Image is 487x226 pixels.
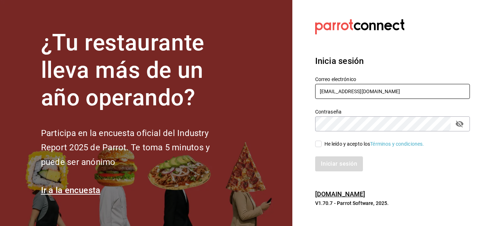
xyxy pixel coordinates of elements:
h3: Inicia sesión [315,55,470,67]
label: Contraseña [315,109,470,114]
label: Correo electrónico [315,77,470,82]
h1: ¿Tu restaurante lleva más de un año operando? [41,29,234,111]
a: Términos y condiciones. [370,141,424,147]
a: [DOMAIN_NAME] [315,190,365,198]
input: Ingresa tu correo electrónico [315,84,470,99]
p: V1.70.7 - Parrot Software, 2025. [315,200,470,207]
h2: Participa en la encuesta oficial del Industry Report 2025 de Parrot. Te toma 5 minutos y puede se... [41,126,234,170]
button: passwordField [453,118,466,130]
a: Ir a la encuesta [41,185,101,195]
div: He leído y acepto los [324,140,424,148]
